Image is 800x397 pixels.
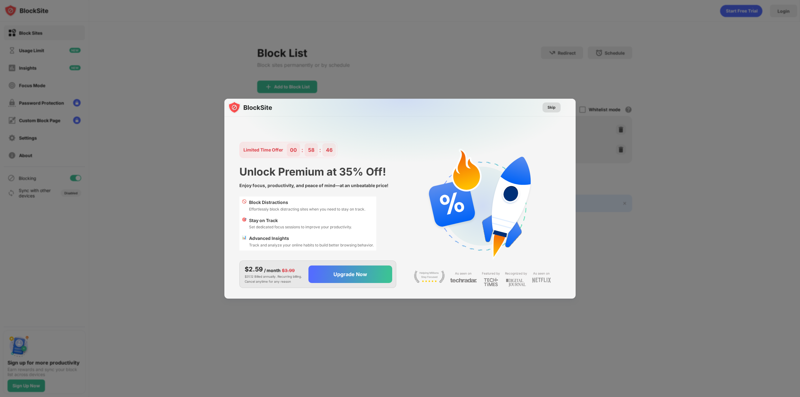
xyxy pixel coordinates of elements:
div: 🎯 [242,217,247,230]
div: Advanced Insights [249,235,374,242]
img: light-digital-journal.svg [506,278,526,288]
div: $31.12 Billed annually. Recurring billing. Cancel anytime for any reason [245,265,303,284]
div: / month [264,267,281,274]
img: light-techtimes.svg [484,278,498,286]
div: 📊 [242,235,247,248]
div: Featured by [482,270,500,276]
div: Set dedicated focus sessions to improve your productivity. [249,224,352,230]
div: Upgrade Now [333,271,367,277]
img: light-netflix.svg [532,278,551,283]
div: Skip [547,104,556,111]
div: $2.59 [245,265,263,274]
img: light-techradar.svg [450,278,477,283]
div: Track and analyze your online habits to build better browsing behavior. [249,242,374,248]
img: light-stay-focus.svg [414,270,445,283]
div: Recognized by [505,270,527,276]
div: As seen on [455,270,472,276]
img: gradient.svg [228,99,579,222]
div: As seen on [533,270,550,276]
div: $3.99 [282,267,295,274]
